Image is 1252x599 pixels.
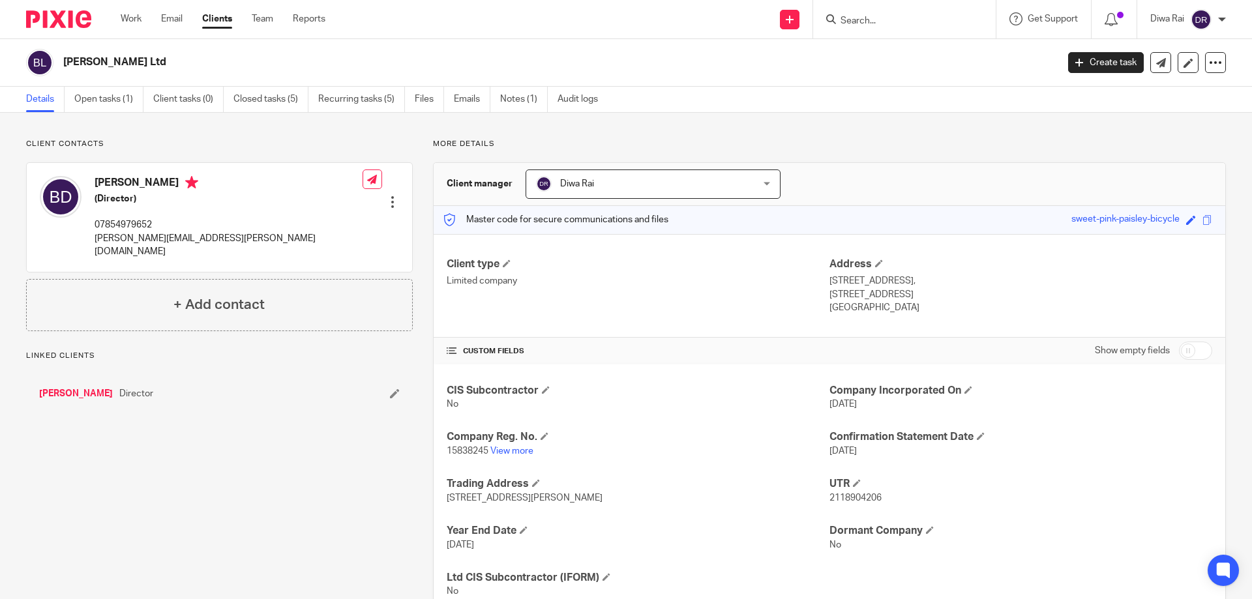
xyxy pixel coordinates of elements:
span: No [447,587,458,596]
h4: Year End Date [447,524,829,538]
span: [DATE] [829,400,857,409]
span: 2118904206 [829,493,882,503]
a: Open tasks (1) [74,87,143,112]
p: 07854979652 [95,218,363,231]
h4: CUSTOM FIELDS [447,346,829,357]
a: Clients [202,12,232,25]
a: Details [26,87,65,112]
span: Director [119,387,153,400]
a: Notes (1) [500,87,548,112]
span: Get Support [1028,14,1078,23]
h4: Ltd CIS Subcontractor (IFORM) [447,571,829,585]
p: [STREET_ADDRESS] [829,288,1212,301]
h3: Client manager [447,177,513,190]
img: svg%3E [26,49,53,76]
p: Diwa Rai [1150,12,1184,25]
h4: Confirmation Statement Date [829,430,1212,444]
p: More details [433,139,1226,149]
a: [PERSON_NAME] [39,387,113,400]
a: Recurring tasks (5) [318,87,405,112]
span: 15838245 [447,446,488,456]
p: Client contacts [26,139,413,149]
h4: Trading Address [447,477,829,491]
h2: [PERSON_NAME] Ltd [63,55,852,69]
p: Limited company [447,274,829,287]
a: Files [415,87,444,112]
h4: Client type [447,257,829,271]
label: Show empty fields [1095,344,1170,357]
a: Email [161,12,183,25]
i: Primary [185,176,198,189]
h4: Company Incorporated On [829,384,1212,398]
input: Search [839,16,957,27]
a: Audit logs [558,87,608,112]
span: [DATE] [829,446,857,456]
h4: Dormant Company [829,524,1212,538]
div: sweet-pink-paisley-bicycle [1071,212,1180,227]
img: svg%3E [1191,9,1212,30]
img: Pixie [26,10,91,28]
a: Team [252,12,273,25]
h4: + Add contact [173,295,265,315]
h5: (Director) [95,192,363,205]
h4: Address [829,257,1212,271]
a: Client tasks (0) [153,87,224,112]
a: Closed tasks (5) [233,87,308,112]
h4: UTR [829,477,1212,491]
p: [GEOGRAPHIC_DATA] [829,301,1212,314]
img: svg%3E [40,176,82,218]
a: Work [121,12,142,25]
a: Create task [1068,52,1144,73]
a: Emails [454,87,490,112]
a: Reports [293,12,325,25]
h4: CIS Subcontractor [447,384,829,398]
a: View more [490,446,533,456]
span: No [447,400,458,409]
p: [PERSON_NAME][EMAIL_ADDRESS][PERSON_NAME][DOMAIN_NAME] [95,232,363,259]
span: No [829,540,841,549]
p: [STREET_ADDRESS], [829,274,1212,287]
p: Master code for secure communications and files [443,213,668,226]
span: [DATE] [447,540,474,549]
span: Diwa Rai [560,179,594,188]
h4: [PERSON_NAME] [95,176,363,192]
h4: Company Reg. No. [447,430,829,444]
p: Linked clients [26,351,413,361]
span: [STREET_ADDRESS][PERSON_NAME] [447,493,603,503]
img: svg%3E [536,176,552,192]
